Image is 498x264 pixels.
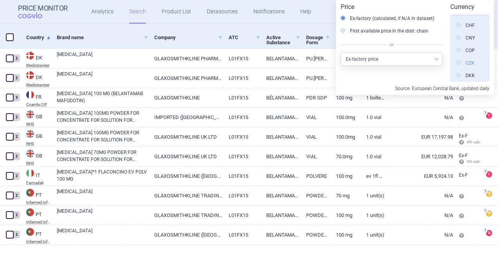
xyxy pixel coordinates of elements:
[26,83,51,87] abbr: Medicinpriser — Danish Medicine Agency. Erhverv Medicinpriser database for bussines.
[300,127,330,146] a: VIAL
[341,3,354,11] strong: Price
[260,127,300,146] a: BELANTAMAB MAFODOTIN
[223,186,260,205] a: L01FX15
[26,150,34,157] img: United Kingdom
[18,12,53,18] span: COGVIO
[450,3,475,11] strong: Currency
[459,172,468,178] span: Ex-factory price
[26,71,34,79] img: Denmark
[57,71,148,85] a: [MEDICAL_DATA]
[223,127,260,146] a: L01FX15
[20,129,51,146] a: GBGBNHS
[330,225,360,244] a: 100 mg
[486,190,495,197] a: ?
[388,41,396,49] span: or
[57,168,148,183] a: [MEDICAL_DATA]*1 FLACONCINO EV POLV 100 MG
[341,82,489,91] p: Source: European Central Bank, updated daily
[13,113,20,121] div: 2
[223,69,260,88] a: L01FX15
[486,112,495,118] a: ?
[330,69,360,88] a: 70 mg
[300,49,330,68] a: PU.[PERSON_NAME].T.INF.V.,O
[26,103,51,107] abbr: Cnamts CIP — Database of National Insurance Fund for Salaried Worker (code CIP), France.
[26,201,51,204] abbr: Infarmed Infomed — Infomed - medicinal products database, published by Infarmed, National Authori...
[57,188,148,202] a: [MEDICAL_DATA]
[456,59,475,67] label: CZK
[260,225,300,244] a: BELANTAMAB MAFODOTIN
[300,186,330,205] a: POWDER FOR CONCENTRATE FOR SOLUTION FOR INFUSION
[148,206,223,225] a: GLAXOSMITHKLINE TRADING SERVICES, LTD.
[459,140,480,144] span: Wh calc
[26,63,51,67] abbr: Medicinpriser — Danish Medicine Agency. Erhverv Medicinpriser database for bussines.
[300,69,330,88] a: PU.[PERSON_NAME].T.INF.V.,O
[260,206,300,225] a: BELANTAMAB MAFODOTIN
[385,88,453,107] a: N/A
[483,209,487,213] span: ?
[385,166,453,186] a: EUR 5,924.13
[57,208,148,222] a: [MEDICAL_DATA]
[26,220,51,224] abbr: Infarmed Infomed — Infomed - medicinal products database, published by Infarmed, National Authori...
[13,231,20,239] div: 2
[20,71,51,87] a: DKDKMedicinpriser
[26,161,51,165] abbr: NHS — National Health Services Business Services Authority, Technology Reference data Update Dist...
[360,166,385,186] a: EV 1FL POLV 100MG
[57,149,148,163] a: [MEDICAL_DATA] 70MG POWDER FOR CONCENTRATE FOR SOLUTION FOR INFUSION VIALS
[459,153,468,158] span: Ex-factory price
[459,159,480,164] span: Wh calc
[20,168,51,185] a: ITITFarmadati
[20,51,51,67] a: DKDKMedicinpriser
[13,152,20,160] div: 2
[306,28,330,52] a: Dosage Form
[360,225,385,244] a: 1 unit(s)
[330,206,360,225] a: 100 mg
[223,49,260,68] a: L01FX15
[154,28,223,47] a: Company
[486,171,495,177] a: ?
[456,34,475,42] label: CNY
[223,147,260,166] a: L01FX15
[360,127,385,146] a: 1.0 vial
[360,108,385,127] a: 1.0 vial
[385,225,453,244] a: N/A
[385,147,453,166] a: EUR 12,028.79
[483,111,487,116] span: ?
[13,133,20,141] div: 2
[57,90,148,104] a: [MEDICAL_DATA] 100 MG (BELANTAMAB MAFODOTIN)
[341,14,434,22] label: Ex-factory (calculated, if N/A in dataset)
[330,49,360,68] a: 100 mg
[360,88,385,107] a: 1 BOÎTE DE 1, FLACON (VERRE), POUDRE POUR SOLUTION À DILUER POUR PERFUSION, VOIE INTRAVEINEUSE
[13,172,20,180] div: 2
[20,188,51,204] a: PTPTInfarmed Infomed
[456,72,475,80] label: DKK
[486,210,495,216] a: ?
[385,127,453,146] a: EUR 17,197.98
[57,129,148,143] a: [MEDICAL_DATA] 100MG POWDER FOR CONCENTRATE FOR SOLUTION FOR INFUSION VIALS
[330,88,360,107] a: 100 mg
[57,28,148,47] a: Brand name
[148,49,223,68] a: GLAXOSMITHKLINE PHARMA A/S
[223,166,260,186] a: L01FX15
[260,147,300,166] a: BELANTAMAB MAFODOTIN
[330,186,360,205] a: 70 mg
[57,227,148,241] a: [MEDICAL_DATA]
[453,130,482,148] a: Ex-F Wh calc
[229,28,260,47] a: ATC
[26,181,51,185] abbr: Farmadati — Online database developed by Farmadati Italia S.r.l., Italia.
[300,147,330,166] a: VIAL
[260,88,300,107] a: BÉLANTAMAB MAFODOTINE
[18,4,68,12] strong: Price Monitor
[486,230,495,236] a: ?
[330,147,360,166] a: 70.0mg
[360,147,385,166] a: 1.0 vial
[148,225,223,244] a: GLAXOSMITHKLINE ([GEOGRAPHIC_DATA]) LIMITED
[26,91,34,99] img: France
[148,166,223,186] a: GLAXOSMITHKLINE ([GEOGRAPHIC_DATA]) LTD
[223,225,260,244] a: L01FX15
[13,54,20,62] div: 2
[26,169,34,177] img: Italy
[453,150,482,168] a: Ex-F Wh calc
[266,28,300,52] a: Active Substance
[26,208,34,216] img: Portugal
[260,69,300,88] a: BELANTAMAB MAFODOTIN
[300,88,330,107] a: PDR SDP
